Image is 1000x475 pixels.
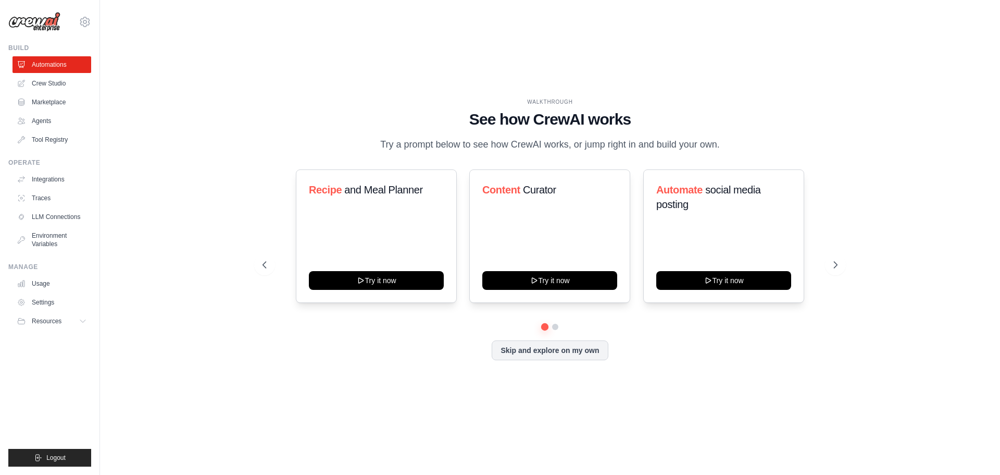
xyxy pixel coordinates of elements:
[12,227,91,252] a: Environment Variables
[12,56,91,73] a: Automations
[262,98,838,106] div: WALKTHROUGH
[309,271,444,290] button: Try it now
[523,184,556,196] span: Curator
[12,275,91,292] a: Usage
[492,340,608,360] button: Skip and explore on my own
[656,184,703,196] span: Automate
[309,184,342,196] span: Recipe
[12,294,91,311] a: Settings
[375,137,725,152] p: Try a prompt below to see how CrewAI works, or jump right in and build your own.
[12,131,91,148] a: Tool Registry
[32,317,61,325] span: Resources
[8,44,91,52] div: Build
[46,454,66,462] span: Logout
[8,159,91,167] div: Operate
[12,113,91,129] a: Agents
[12,313,91,330] button: Resources
[8,12,60,32] img: Logo
[12,94,91,111] a: Marketplace
[12,75,91,92] a: Crew Studio
[8,449,91,467] button: Logout
[656,271,791,290] button: Try it now
[12,171,91,188] a: Integrations
[482,184,520,196] span: Content
[344,184,422,196] span: and Meal Planner
[262,110,838,129] h1: See how CrewAI works
[482,271,617,290] button: Try it now
[656,184,761,210] span: social media posting
[8,263,91,271] div: Manage
[12,209,91,225] a: LLM Connections
[12,190,91,206] a: Traces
